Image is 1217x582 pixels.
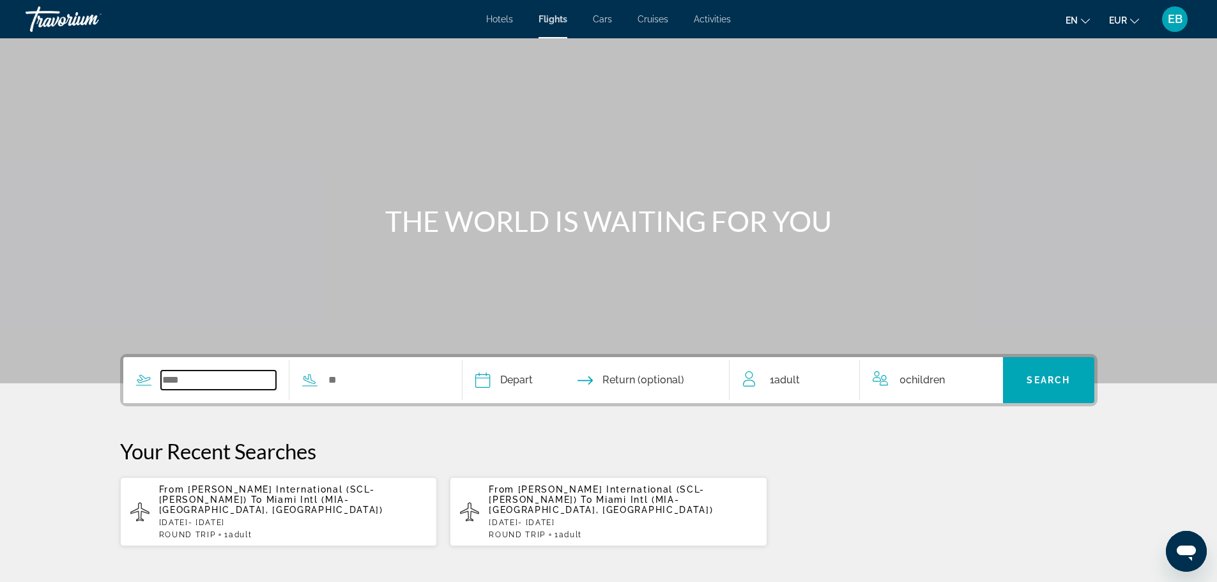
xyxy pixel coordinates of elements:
[159,484,375,505] span: [PERSON_NAME] International (SCL-[PERSON_NAME])
[770,371,800,389] span: 1
[1066,11,1090,29] button: Change language
[1109,15,1127,26] span: EUR
[774,374,800,386] span: Adult
[1166,531,1207,572] iframe: Bouton de lancement de la fenêtre de messagerie
[1027,375,1070,385] span: Search
[486,14,513,24] a: Hotels
[159,494,383,515] span: Miami Intl (MIA-[GEOGRAPHIC_DATA], [GEOGRAPHIC_DATA])
[555,530,582,539] span: 1
[581,494,592,505] span: To
[475,357,533,403] button: Depart date
[899,371,945,389] span: 0
[229,530,252,539] span: Adult
[638,14,668,24] a: Cruises
[450,477,767,547] button: From [PERSON_NAME] International (SCL-[PERSON_NAME]) To Miami Intl (MIA-[GEOGRAPHIC_DATA], [GEOGR...
[1066,15,1078,26] span: en
[489,484,514,494] span: From
[224,530,252,539] span: 1
[1158,6,1191,33] button: User Menu
[489,494,713,515] span: Miami Intl (MIA-[GEOGRAPHIC_DATA], [GEOGRAPHIC_DATA])
[26,3,153,36] a: Travorium
[602,371,684,389] span: Return (optional)
[159,530,216,539] span: ROUND TRIP
[489,484,705,505] span: [PERSON_NAME] International (SCL-[PERSON_NAME])
[578,357,684,403] button: Return date
[489,518,757,527] p: [DATE] - [DATE]
[694,14,731,24] a: Activities
[123,357,1094,403] div: Search widget
[120,438,1098,464] p: Your Recent Searches
[159,484,185,494] span: From
[120,477,438,547] button: From [PERSON_NAME] International (SCL-[PERSON_NAME]) To Miami Intl (MIA-[GEOGRAPHIC_DATA], [GEOGR...
[559,530,582,539] span: Adult
[1003,357,1094,403] button: Search
[159,518,427,527] p: [DATE] - [DATE]
[906,374,945,386] span: Children
[730,357,1004,403] button: Travelers: 1 adult, 0 children
[251,494,263,505] span: To
[369,204,848,238] h1: THE WORLD IS WAITING FOR YOU
[489,530,546,539] span: ROUND TRIP
[593,14,612,24] a: Cars
[539,14,567,24] a: Flights
[1168,13,1183,26] span: EB
[1109,11,1139,29] button: Change currency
